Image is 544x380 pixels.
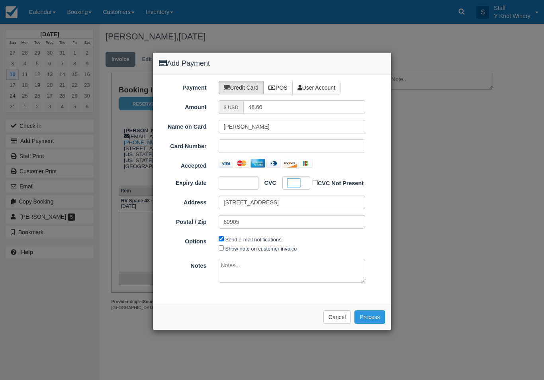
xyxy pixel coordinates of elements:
[224,179,247,187] iframe: Secure expiration date input frame
[258,176,276,187] label: CVC
[313,178,364,188] label: CVC Not Present
[263,81,293,94] label: POS
[354,310,385,324] button: Process
[323,310,351,324] button: Cancel
[313,180,318,185] input: CVC Not Present
[153,100,213,112] label: Amount
[153,176,213,187] label: Expiry date
[153,259,213,270] label: Notes
[153,120,213,131] label: Name on Card
[224,105,239,110] small: $ USD
[153,139,213,151] label: Card Number
[224,142,360,150] iframe: Secure card number input frame
[243,100,366,114] input: Valid amount required.
[153,81,213,92] label: Payment
[153,159,213,170] label: Accepted
[288,179,300,187] iframe: Secure CVC input frame
[225,237,282,243] label: Send e-mail notifications
[153,235,213,246] label: Options
[292,81,340,94] label: User Account
[159,59,385,69] h4: Add Payment
[219,81,264,94] label: Credit Card
[153,215,213,226] label: Postal / Zip
[153,196,213,207] label: Address
[225,246,297,252] label: Show note on customer invoice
